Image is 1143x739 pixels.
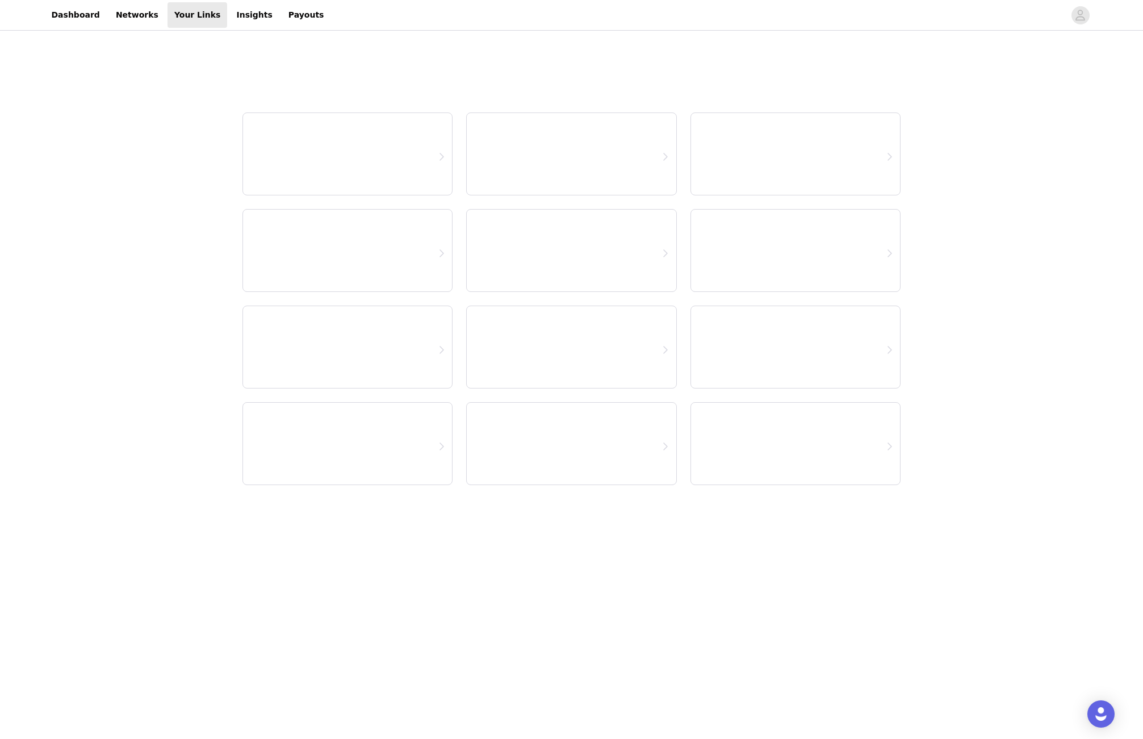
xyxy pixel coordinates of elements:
[45,2,107,28] a: Dashboard
[109,2,165,28] a: Networks
[168,2,228,28] a: Your Links
[282,2,331,28] a: Payouts
[229,2,279,28] a: Insights
[1087,700,1115,728] div: Open Intercom Messenger
[1075,6,1086,24] div: avatar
